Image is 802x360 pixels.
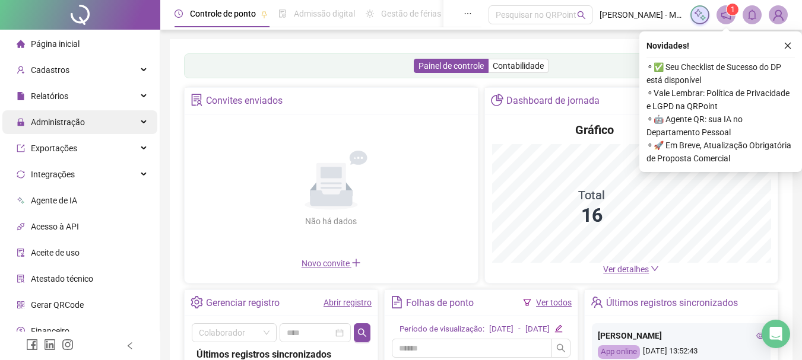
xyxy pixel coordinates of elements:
[17,327,25,335] span: dollar
[747,9,757,20] span: bell
[190,9,256,18] span: Controle de ponto
[646,87,795,113] span: ⚬ Vale Lembrar: Política de Privacidade e LGPD na QRPoint
[31,300,84,310] span: Gerar QRCode
[523,298,531,307] span: filter
[278,9,287,18] span: file-done
[302,259,361,268] span: Novo convite
[600,8,684,21] span: [PERSON_NAME] - MA CONEGLIAN CENTRAL
[603,265,649,274] span: Ver detalhes
[518,323,521,336] div: -
[556,343,566,353] span: search
[44,339,56,351] span: linkedin
[62,339,74,351] span: instagram
[731,5,735,14] span: 1
[762,320,790,348] div: Open Intercom Messenger
[206,91,283,111] div: Convites enviados
[351,258,361,267] span: plus
[17,118,25,126] span: lock
[554,324,562,332] span: edit
[721,9,731,20] span: notification
[646,139,795,165] span: ⚬ 🚀 Em Breve, Atualização Obrigatória de Proposta Comercial
[31,39,80,49] span: Página inicial
[400,323,484,336] div: Período de visualização:
[603,265,659,274] a: Ver detalhes down
[646,113,795,139] span: ⚬ 🤖 Agente QR: sua IA no Departamento Pessoal
[17,249,25,257] span: audit
[366,9,374,18] span: sun
[31,117,85,127] span: Administração
[261,11,268,18] span: pushpin
[577,11,586,20] span: search
[646,60,795,87] span: ⚬ ✅ Seu Checklist de Sucesso do DP está disponível
[17,92,25,100] span: file
[31,144,77,153] span: Exportações
[536,298,572,307] a: Ver todos
[175,9,183,18] span: clock-circle
[191,94,203,106] span: solution
[406,293,474,313] div: Folhas de ponto
[26,339,38,351] span: facebook
[419,61,484,71] span: Painel de controle
[769,6,787,24] img: 30179
[17,275,25,283] span: solution
[598,329,765,342] div: [PERSON_NAME]
[784,42,792,50] span: close
[126,342,134,350] span: left
[598,345,640,359] div: App online
[727,4,738,15] sup: 1
[756,332,765,340] span: eye
[646,39,689,52] span: Novidades !
[17,66,25,74] span: user-add
[17,170,25,179] span: sync
[277,215,386,228] div: Não há dados
[191,296,203,308] span: setting
[525,323,550,336] div: [DATE]
[17,40,25,48] span: home
[491,94,503,106] span: pie-chart
[31,65,69,75] span: Cadastros
[493,61,544,71] span: Contabilidade
[31,196,77,205] span: Agente de IA
[693,8,706,21] img: sparkle-icon.fc2bf0ac1784a2077858766a79e2daf3.svg
[206,293,280,313] div: Gerenciar registro
[31,248,80,257] span: Aceite de uso
[598,345,765,359] div: [DATE] 13:52:43
[464,9,472,18] span: ellipsis
[17,144,25,152] span: export
[506,91,600,111] div: Dashboard de jornada
[31,274,93,283] span: Atestado técnico
[591,296,603,308] span: team
[31,91,68,101] span: Relatórios
[381,9,441,18] span: Gestão de férias
[324,298,372,307] a: Abrir registro
[31,170,75,179] span: Integrações
[17,301,25,309] span: qrcode
[489,323,513,336] div: [DATE]
[294,9,355,18] span: Admissão digital
[391,296,403,308] span: file-text
[575,122,614,138] h4: Gráfico
[17,222,25,231] span: api
[31,222,79,231] span: Acesso à API
[31,326,69,336] span: Financeiro
[651,265,659,273] span: down
[606,293,738,313] div: Últimos registros sincronizados
[357,328,367,337] span: search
